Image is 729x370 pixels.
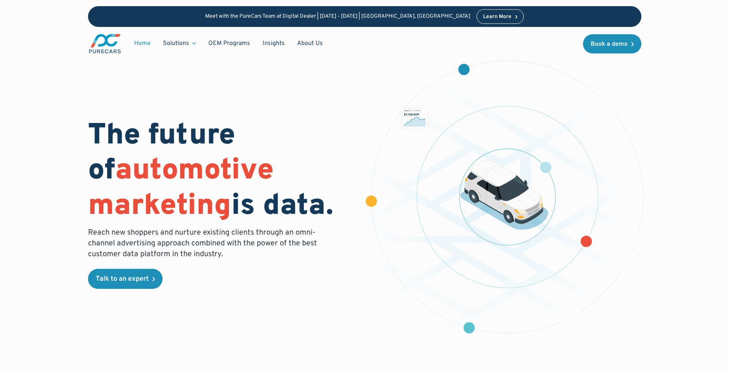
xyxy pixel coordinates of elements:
[477,9,524,24] a: Learn More
[291,36,329,51] a: About Us
[96,276,149,283] div: Talk to an expert
[583,34,641,53] a: Book a demo
[163,39,189,48] div: Solutions
[402,108,427,128] img: chart showing monthly dealership revenue of $7m
[88,153,274,225] span: automotive marketing
[483,14,511,20] div: Learn More
[202,36,256,51] a: OEM Programs
[88,227,322,260] p: Reach new shoppers and nurture existing clients through an omni-channel advertising approach comb...
[128,36,157,51] a: Home
[256,36,291,51] a: Insights
[157,36,202,51] div: Solutions
[205,13,470,20] p: Meet with the PureCars Team at Digital Dealer | [DATE] - [DATE] | [GEOGRAPHIC_DATA], [GEOGRAPHIC_...
[88,119,355,224] h1: The future of is data.
[591,41,628,47] div: Book a demo
[88,33,122,54] img: purecars logo
[460,160,548,230] img: illustration of a vehicle
[88,269,163,289] a: Talk to an expert
[88,33,122,54] a: main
